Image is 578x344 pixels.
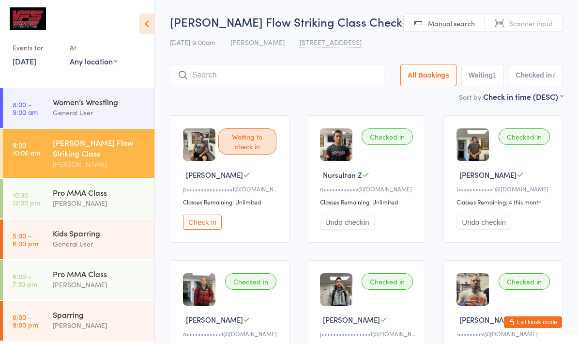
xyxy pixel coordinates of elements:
time: 8:00 - 9:00 am [13,100,38,116]
a: 10:30 -12:00 pmPro MMA Class[PERSON_NAME] [3,179,154,219]
div: Checked in [362,128,413,145]
div: Classes Remaining: 4 this month [456,198,553,206]
a: [DATE] [13,56,36,66]
span: [PERSON_NAME] [459,314,517,325]
div: Events for [13,40,60,56]
span: Scanner input [509,18,553,28]
button: Checked in7 [509,64,563,86]
time: 8:00 - 9:00 pm [13,313,38,328]
a: 8:00 -9:00 amWomen’s WrestlingGeneral User [3,88,154,128]
span: [PERSON_NAME] [186,170,243,180]
div: [PERSON_NAME] [53,158,146,170]
div: Checked in [225,273,276,290]
span: [PERSON_NAME] [230,37,285,47]
div: 1 [493,71,497,79]
button: Exit kiosk mode [504,316,562,328]
a: 5:00 -6:00 pmKids SparringGeneral User [3,219,154,259]
div: Women’s Wrestling [53,96,146,107]
div: Checked in [362,273,413,290]
time: 6:00 - 7:30 pm [13,272,37,288]
button: Undo checkin [320,215,375,230]
a: 9:00 -10:00 am[PERSON_NAME] Flow Striking Class[PERSON_NAME] [3,129,154,178]
img: image1737648287.png [183,128,215,161]
time: 5:00 - 6:00 pm [13,232,38,247]
time: 10:30 - 12:00 pm [13,191,40,206]
span: [DATE] 9:00am [170,37,215,47]
div: Check in time (DESC) [483,91,563,102]
div: [PERSON_NAME] [53,279,146,290]
img: image1738029130.png [456,273,489,306]
div: [PERSON_NAME] [53,198,146,209]
div: At [70,40,118,56]
input: Search [170,64,384,86]
span: [PERSON_NAME] [323,314,380,325]
div: Any location [70,56,118,66]
div: Pro MMA Class [53,268,146,279]
div: [PERSON_NAME] Flow Striking Class [53,137,146,158]
h2: [PERSON_NAME] Flow Striking Class Check-in [170,14,563,30]
span: Nursultan Z [323,170,362,180]
div: Classes Remaining: Unlimited [183,198,279,206]
div: 7 [552,71,556,79]
img: image1744068522.png [320,128,352,161]
div: n••••••••••• [320,185,416,193]
div: Kids Sparring [53,228,146,238]
button: Waiting1 [461,64,504,86]
div: i•••••••• [456,329,553,338]
button: Check in [183,215,222,230]
img: image1738249012.png [183,273,215,306]
img: VFS Academy [10,7,46,30]
a: 8:00 -9:00 pmSparring[PERSON_NAME] [3,301,154,341]
div: General User [53,238,146,250]
div: I•••••••••••• [456,185,553,193]
div: Checked in [499,273,550,290]
img: image1739458255.png [320,273,352,306]
div: j••••••••••••••••• [320,329,416,338]
div: Checked in [499,128,550,145]
img: image1756994640.png [456,128,489,161]
span: [PERSON_NAME] [186,314,243,325]
label: Sort by [459,92,481,102]
div: [PERSON_NAME] [53,320,146,331]
span: [PERSON_NAME] [459,170,517,180]
button: All Bookings [400,64,456,86]
a: 6:00 -7:30 pmPro MMA Class[PERSON_NAME] [3,260,154,300]
div: Waiting to check in [218,128,276,155]
div: Classes Remaining: Unlimited [320,198,416,206]
div: a•••••••••••• [183,329,279,338]
div: General User [53,107,146,118]
div: Sparring [53,309,146,320]
span: Manual search [428,18,475,28]
div: Pro MMA Class [53,187,146,198]
time: 9:00 - 10:00 am [13,141,40,156]
div: p•••••••••••••••• [183,185,279,193]
button: Undo checkin [456,215,511,230]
